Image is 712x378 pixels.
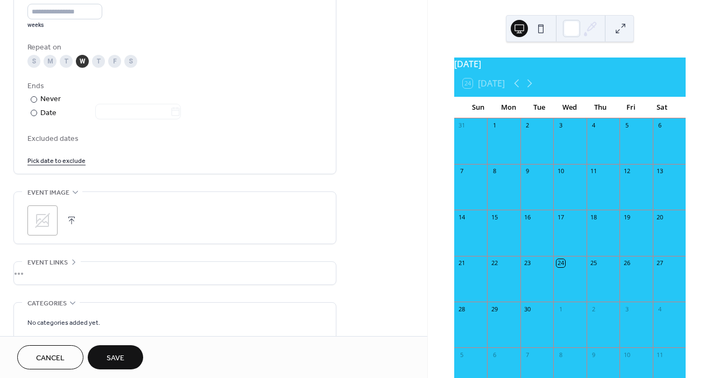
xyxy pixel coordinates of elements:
div: 4 [590,122,598,130]
div: T [60,55,73,68]
div: 17 [556,213,565,221]
div: 7 [457,167,466,175]
div: 2 [590,305,598,313]
div: 14 [457,213,466,221]
div: Date [40,107,181,119]
div: 4 [656,305,664,313]
div: 9 [590,351,598,359]
div: weeks [27,22,102,29]
span: No categories added yet. [27,317,100,329]
div: 8 [490,167,498,175]
div: 10 [556,167,565,175]
span: Save [107,353,124,364]
div: Repeat on [27,42,320,53]
div: 16 [524,213,532,221]
div: 5 [623,122,631,130]
div: 30 [524,305,532,313]
div: 25 [590,259,598,267]
div: 3 [556,122,565,130]
div: 7 [524,351,532,359]
div: 22 [490,259,498,267]
div: 9 [524,167,532,175]
div: 26 [623,259,631,267]
div: 12 [623,167,631,175]
div: S [124,55,137,68]
div: 21 [457,259,466,267]
div: 15 [490,213,498,221]
div: Wed [554,97,585,118]
div: 20 [656,213,664,221]
div: Fri [616,97,646,118]
div: 19 [623,213,631,221]
span: Categories [27,298,67,309]
div: 1 [490,122,498,130]
span: Event image [27,187,69,198]
span: Pick date to exclude [27,155,86,167]
div: 6 [490,351,498,359]
button: Cancel [17,345,83,369]
div: ; [27,205,58,236]
span: Event links [27,257,68,268]
div: 5 [457,351,466,359]
div: 13 [656,167,664,175]
div: 29 [490,305,498,313]
div: 11 [656,351,664,359]
div: 2 [524,122,532,130]
div: 3 [623,305,631,313]
div: Never [40,94,61,105]
span: Cancel [36,353,65,364]
div: Mon [494,97,524,118]
div: 31 [457,122,466,130]
div: 18 [590,213,598,221]
div: Tue [524,97,555,118]
div: 24 [556,259,565,267]
div: 11 [590,167,598,175]
div: F [108,55,121,68]
div: 28 [457,305,466,313]
div: W [76,55,89,68]
div: ••• [14,262,336,284]
div: 27 [656,259,664,267]
div: M [44,55,57,68]
div: 23 [524,259,532,267]
div: S [27,55,40,68]
div: Sat [646,97,677,118]
div: 10 [623,351,631,359]
div: [DATE] [454,58,686,70]
div: Ends [27,81,320,92]
div: 8 [556,351,565,359]
div: Thu [585,97,616,118]
button: Save [88,345,143,369]
span: Excluded dates [27,133,322,145]
div: 1 [556,305,565,313]
div: Sun [463,97,494,118]
div: 6 [656,122,664,130]
div: T [92,55,105,68]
